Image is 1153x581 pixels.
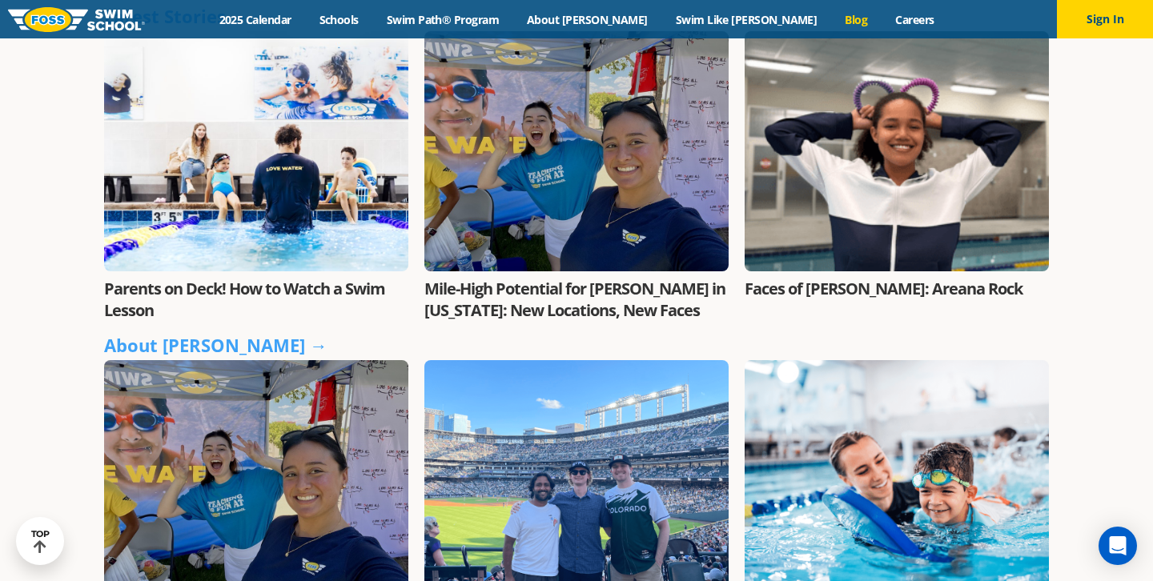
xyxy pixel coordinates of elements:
a: Swim Path® Program [372,12,512,27]
a: About [PERSON_NAME] → [104,333,327,357]
a: Parents on Deck! How to Watch a Swim Lesson [104,278,385,321]
a: Blog [831,12,882,27]
a: Careers [882,12,948,27]
div: Open Intercom Messenger [1099,527,1137,565]
div: TOP [31,529,50,554]
a: Faces of [PERSON_NAME]: Areana Rock [745,278,1022,299]
a: About [PERSON_NAME] [513,12,662,27]
a: Schools [305,12,372,27]
a: Swim Like [PERSON_NAME] [661,12,831,27]
a: 2025 Calendar [205,12,305,27]
a: Mile-High Potential for [PERSON_NAME] in [US_STATE]: New Locations, New Faces [424,278,725,321]
img: FOSS Swim School Logo [8,7,145,32]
